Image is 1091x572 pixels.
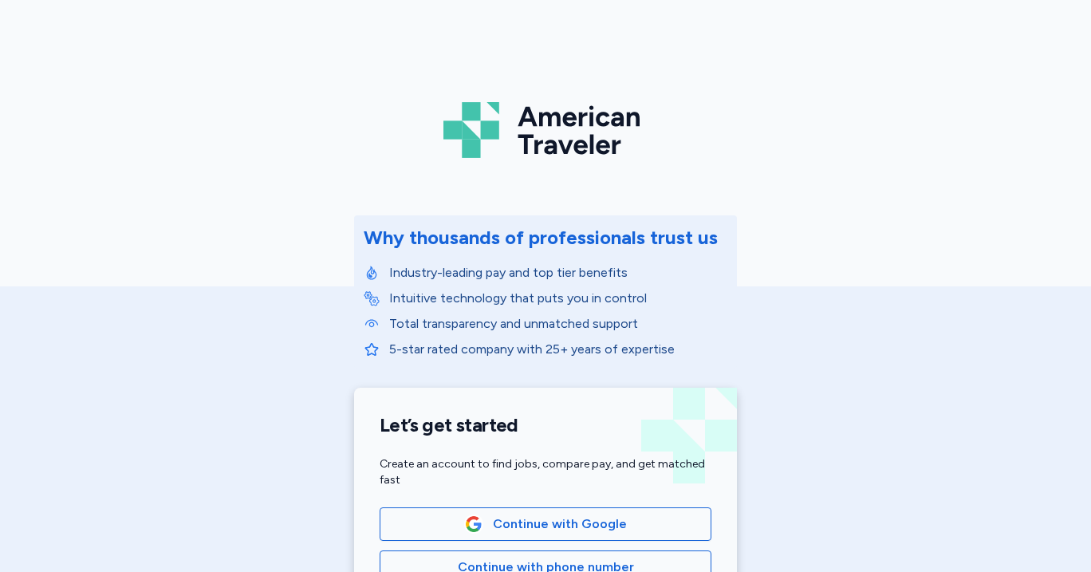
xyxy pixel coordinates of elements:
button: Google LogoContinue with Google [380,507,711,541]
p: 5-star rated company with 25+ years of expertise [389,340,727,359]
div: Create an account to find jobs, compare pay, and get matched fast [380,456,711,488]
img: Google Logo [465,515,482,533]
span: Continue with Google [493,515,627,534]
img: Logo [443,96,648,164]
p: Industry-leading pay and top tier benefits [389,263,727,282]
h1: Let’s get started [380,413,711,437]
div: Why thousands of professionals trust us [364,225,718,250]
p: Intuitive technology that puts you in control [389,289,727,308]
p: Total transparency and unmatched support [389,314,727,333]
